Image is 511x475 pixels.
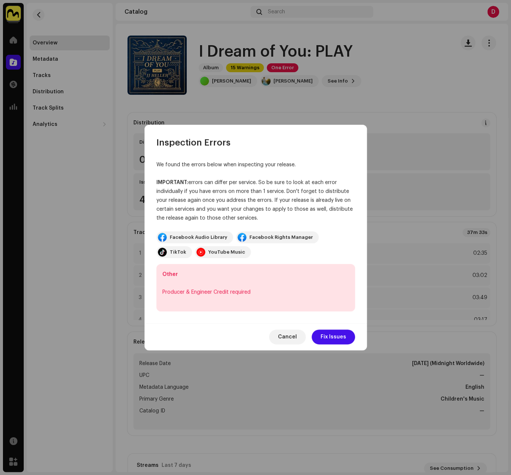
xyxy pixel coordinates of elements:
[278,330,297,344] span: Cancel
[156,160,355,169] div: We found the errors below when inspecting your release.
[162,272,178,277] b: Other
[249,234,313,240] div: Facebook Rights Manager
[269,330,306,344] button: Cancel
[170,249,186,255] div: TikTok
[312,330,355,344] button: Fix Issues
[208,249,245,255] div: YouTube Music
[321,330,346,344] span: Fix Issues
[156,178,355,223] div: errors can differ per service. So be sure to look at each error individually if you have errors o...
[170,234,227,240] div: Facebook Audio Library
[156,137,230,148] span: Inspection Errors
[156,180,188,185] strong: IMPORTANT:
[162,288,349,297] div: Producer & Engineer Credit required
